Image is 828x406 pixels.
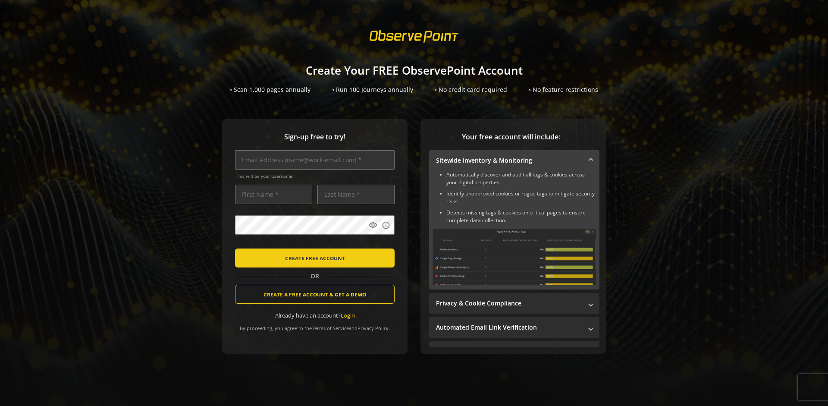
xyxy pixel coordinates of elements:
[285,250,345,266] span: CREATE FREE ACCOUNT
[429,341,599,362] mat-expansion-panel-header: Performance Monitoring with Web Vitals
[433,229,596,285] img: Sitewide Inventory & Monitoring
[332,85,413,94] div: • Run 100 Journeys annually
[230,85,310,94] div: • Scan 1,000 pages annually
[436,156,582,165] mat-panel-title: Sitewide Inventory & Monitoring
[435,85,507,94] div: • No credit card required
[317,185,395,204] input: Last Name *
[369,221,377,230] mat-icon: visibility
[235,249,395,268] button: CREATE FREE ACCOUNT
[235,150,395,170] input: Email Address (name@work-email.com) *
[446,209,596,224] li: Detects missing tags & cookies on critical pages to ensure complete data collection.
[436,323,582,332] mat-panel-title: Automated Email Link Verification
[263,286,366,302] span: CREATE A FREE ACCOUNT & GET A DEMO
[529,85,598,94] div: • No feature restrictions
[307,272,323,280] span: OR
[429,171,599,290] div: Sitewide Inventory & Monitoring
[429,150,599,171] mat-expansion-panel-header: Sitewide Inventory & Monitoring
[446,190,596,205] li: Identify unapproved cookies or rogue tags to mitigate security risks.
[312,325,349,331] a: Terms of Service
[382,221,390,230] mat-icon: info
[429,317,599,338] mat-expansion-panel-header: Automated Email Link Verification
[341,312,355,319] a: Login
[436,299,582,308] mat-panel-title: Privacy & Cookie Compliance
[429,132,593,142] span: Your free account will include:
[446,171,596,186] li: Automatically discover and audit all tags & cookies across your digital properties.
[429,293,599,314] mat-expansion-panel-header: Privacy & Cookie Compliance
[358,325,389,331] a: Privacy Policy
[235,319,395,331] div: By proceeding, you agree to the and .
[235,185,312,204] input: First Name *
[235,132,395,142] span: Sign-up free to try!
[236,173,395,179] span: This will be your Username
[235,312,395,320] div: Already have an account?
[235,285,395,304] button: CREATE A FREE ACCOUNT & GET A DEMO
